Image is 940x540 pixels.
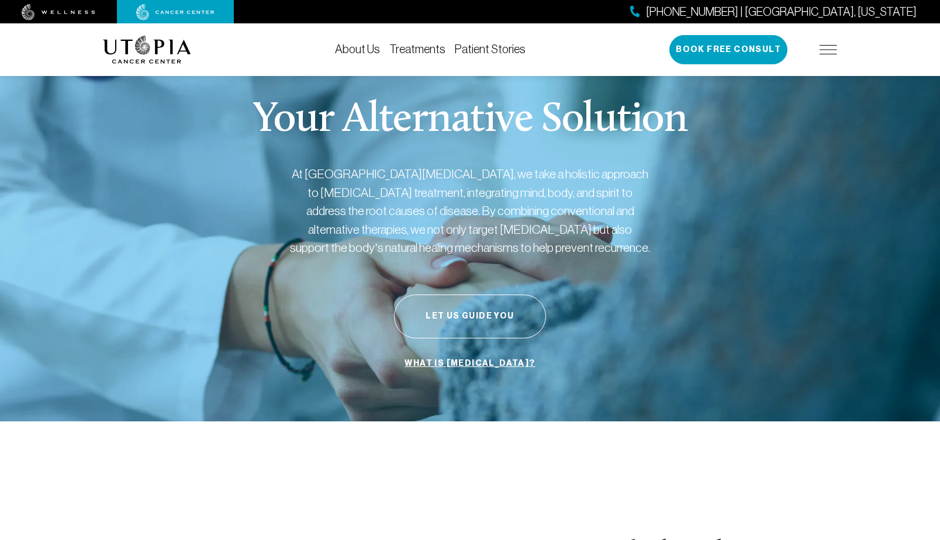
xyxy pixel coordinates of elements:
button: Let Us Guide You [394,295,546,338]
a: Patient Stories [455,43,526,56]
p: Your Alternative Solution [253,99,687,141]
img: wellness [22,4,95,20]
a: What is [MEDICAL_DATA]? [402,352,538,375]
img: logo [103,36,191,64]
button: Book Free Consult [669,35,787,64]
img: icon-hamburger [820,45,837,54]
a: [PHONE_NUMBER] | [GEOGRAPHIC_DATA], [US_STATE] [630,4,917,20]
a: About Us [335,43,380,56]
p: At [GEOGRAPHIC_DATA][MEDICAL_DATA], we take a holistic approach to [MEDICAL_DATA] treatment, inte... [289,165,651,257]
img: cancer center [136,4,215,20]
a: Treatments [389,43,445,56]
span: [PHONE_NUMBER] | [GEOGRAPHIC_DATA], [US_STATE] [646,4,917,20]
